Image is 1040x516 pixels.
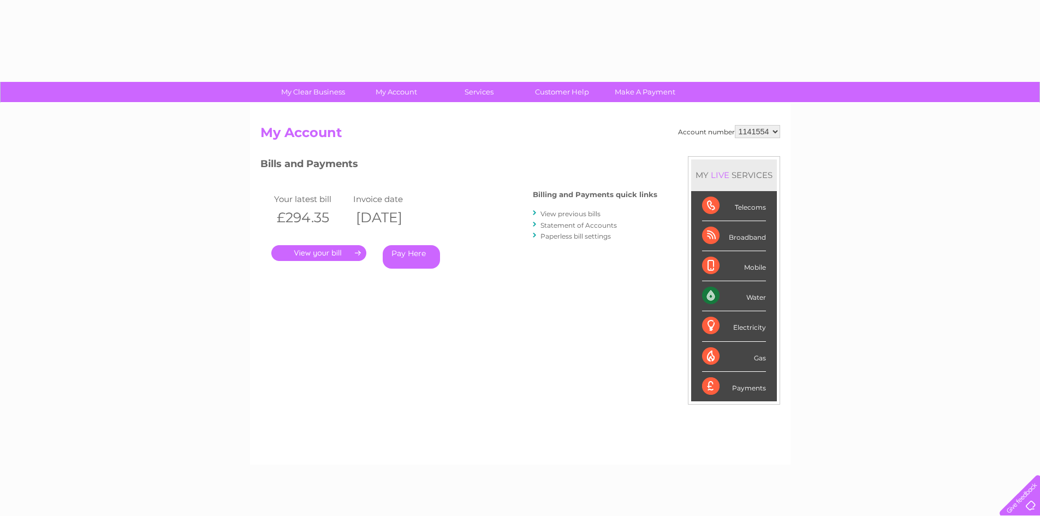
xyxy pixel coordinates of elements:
td: Your latest bill [271,192,350,206]
h3: Bills and Payments [260,156,657,175]
div: Payments [702,372,766,401]
a: Statement of Accounts [540,221,617,229]
h4: Billing and Payments quick links [533,191,657,199]
div: Water [702,281,766,311]
th: £294.35 [271,206,350,229]
h2: My Account [260,125,780,146]
a: My Account [351,82,441,102]
td: Invoice date [350,192,430,206]
div: Broadband [702,221,766,251]
div: LIVE [709,170,732,180]
a: My Clear Business [268,82,358,102]
th: [DATE] [350,206,430,229]
div: Electricity [702,311,766,341]
a: Pay Here [383,245,440,269]
a: Make A Payment [600,82,690,102]
div: Telecoms [702,191,766,221]
div: Account number [678,125,780,138]
a: Customer Help [517,82,607,102]
div: Mobile [702,251,766,281]
div: MY SERVICES [691,159,777,191]
a: View previous bills [540,210,601,218]
a: . [271,245,366,261]
a: Services [434,82,524,102]
div: Gas [702,342,766,372]
a: Paperless bill settings [540,232,611,240]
